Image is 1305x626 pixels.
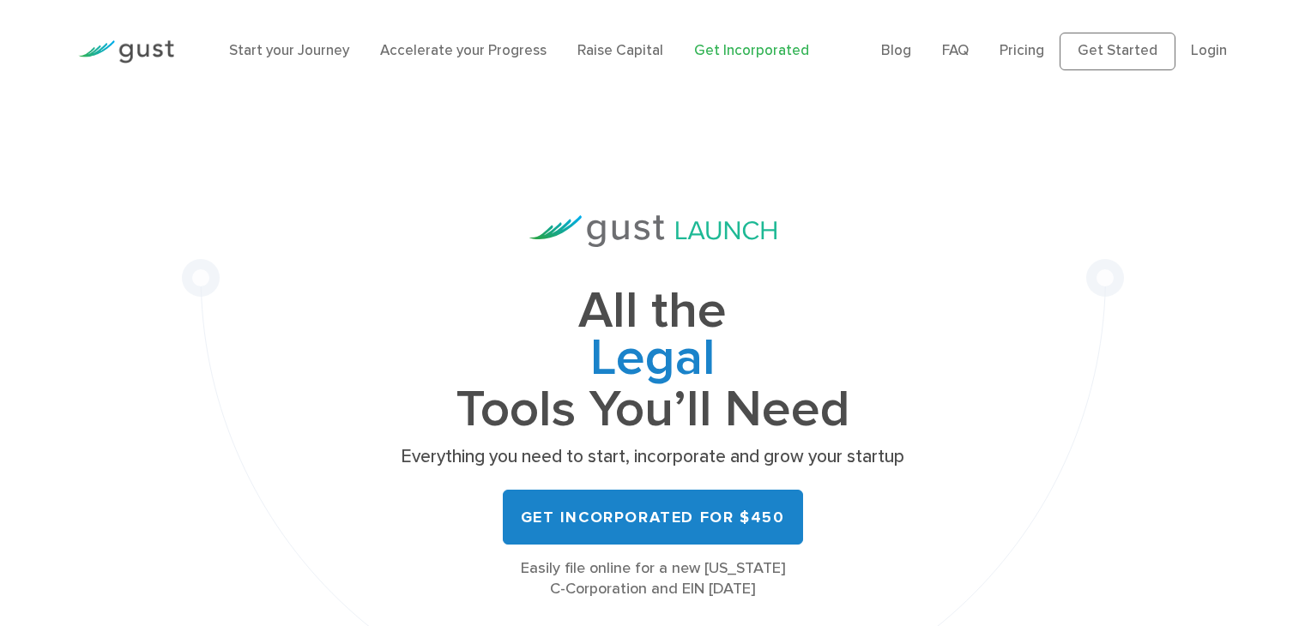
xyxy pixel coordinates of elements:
[881,42,911,59] a: Blog
[694,42,809,59] a: Get Incorporated
[229,42,349,59] a: Start your Journey
[1191,42,1227,59] a: Login
[529,215,776,247] img: Gust Launch Logo
[942,42,969,59] a: FAQ
[78,40,174,63] img: Gust Logo
[1060,33,1175,70] a: Get Started
[396,335,910,387] span: Legal
[396,288,910,433] h1: All the Tools You’ll Need
[577,42,663,59] a: Raise Capital
[396,445,910,469] p: Everything you need to start, incorporate and grow your startup
[1000,42,1044,59] a: Pricing
[396,558,910,599] div: Easily file online for a new [US_STATE] C-Corporation and EIN [DATE]
[380,42,547,59] a: Accelerate your Progress
[503,490,803,545] a: Get Incorporated for $450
